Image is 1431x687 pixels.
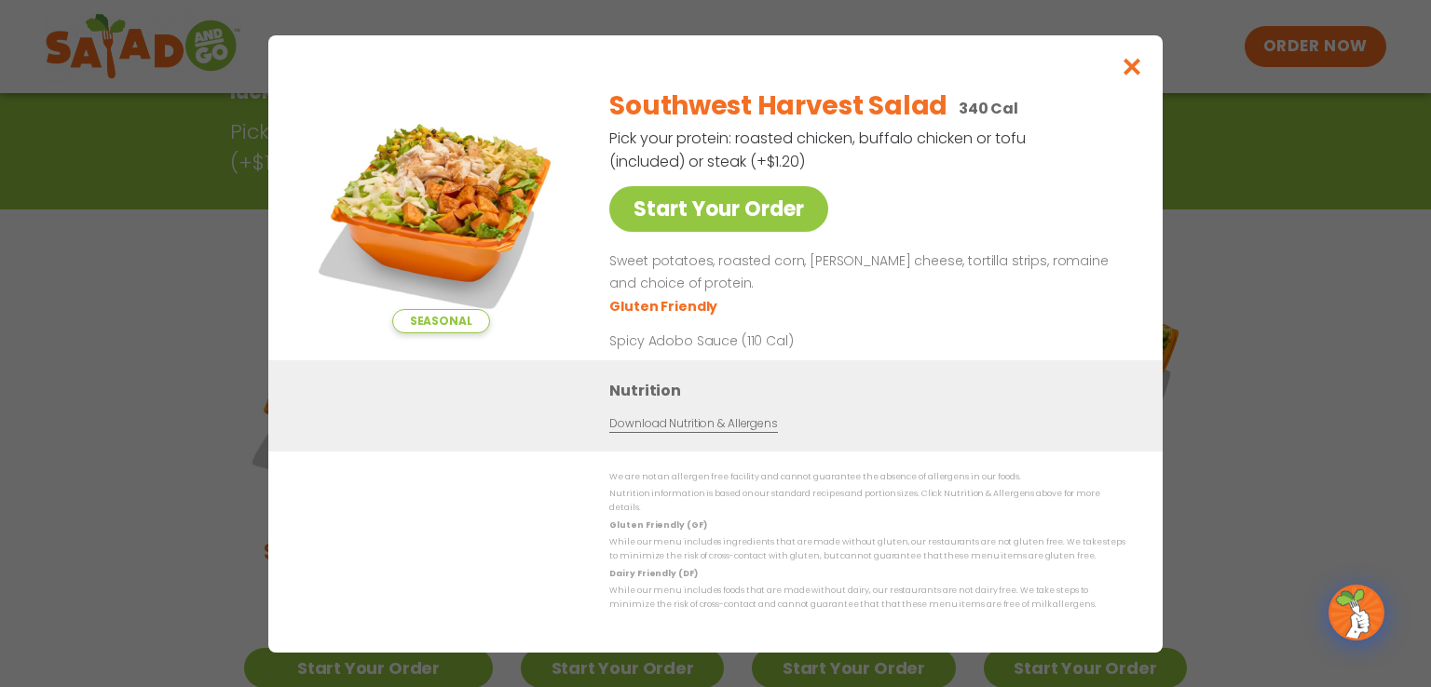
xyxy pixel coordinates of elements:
[609,584,1125,613] p: While our menu includes foods that are made without dairy, our restaurants are not dairy free. We...
[609,296,720,316] li: Gluten Friendly
[609,378,1135,401] h3: Nutrition
[1102,35,1163,98] button: Close modal
[310,73,571,333] img: Featured product photo for Southwest Harvest Salad
[609,330,954,350] p: Spicy Adobo Sauce (110 Cal)
[609,127,1029,173] p: Pick your protein: roasted chicken, buffalo chicken or tofu (included) or steak (+$1.20)
[609,250,1118,295] p: Sweet potatoes, roasted corn, [PERSON_NAME] cheese, tortilla strips, romaine and choice of protein.
[959,97,1018,120] p: 340 Cal
[609,414,777,432] a: Download Nutrition & Allergens
[609,186,828,232] a: Start Your Order
[609,567,697,578] strong: Dairy Friendly (DF)
[609,519,706,530] strong: Gluten Friendly (GF)
[609,87,947,126] h2: Southwest Harvest Salad
[1330,586,1383,639] img: wpChatIcon
[609,470,1125,484] p: We are not an allergen free facility and cannot guarantee the absence of allergens in our foods.
[392,309,490,333] span: Seasonal
[609,487,1125,516] p: Nutrition information is based on our standard recipes and portion sizes. Click Nutrition & Aller...
[609,535,1125,564] p: While our menu includes ingredients that are made without gluten, our restaurants are not gluten ...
